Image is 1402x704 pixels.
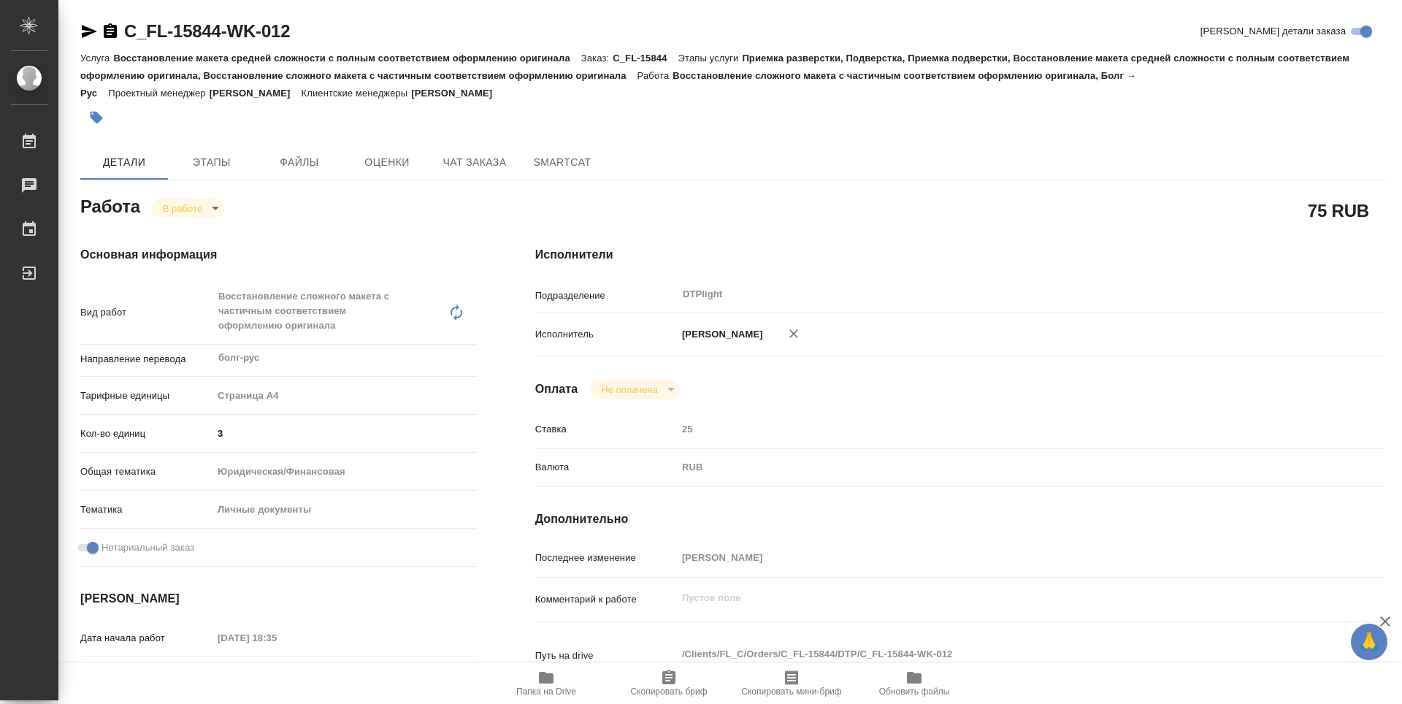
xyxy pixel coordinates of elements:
[608,663,730,704] button: Скопировать бриф
[535,288,677,303] p: Подразделение
[535,592,677,607] p: Комментарий к работе
[264,153,334,172] span: Файлы
[80,246,477,264] h4: Основная информация
[440,153,510,172] span: Чат заказа
[581,53,613,64] p: Заказ:
[80,464,212,479] p: Общая тематика
[210,88,302,99] p: [PERSON_NAME]
[89,153,159,172] span: Детали
[212,627,340,648] input: Пустое поле
[80,23,98,40] button: Скопировать ссылку для ЯМессенджера
[1351,624,1387,660] button: 🙏
[535,551,677,565] p: Последнее изменение
[101,23,119,40] button: Скопировать ссылку
[212,383,477,408] div: Страница А4
[677,327,763,342] p: [PERSON_NAME]
[80,389,212,403] p: Тарифные единицы
[212,423,477,444] input: ✎ Введи что-нибудь
[80,631,212,646] p: Дата начала работ
[730,663,853,704] button: Скопировать мини-бриф
[741,686,841,697] span: Скопировать мини-бриф
[1200,24,1346,39] span: [PERSON_NAME] детали заказа
[80,502,212,517] p: Тематика
[177,153,247,172] span: Этапы
[589,380,679,399] div: В работе
[535,460,677,475] p: Валюта
[516,686,576,697] span: Папка на Drive
[80,352,212,367] p: Направление перевода
[613,53,678,64] p: C_FL-15844
[630,686,707,697] span: Скопировать бриф
[778,318,810,350] button: Удалить исполнителя
[535,327,677,342] p: Исполнитель
[485,663,608,704] button: Папка на Drive
[677,547,1315,568] input: Пустое поле
[352,153,422,172] span: Оценки
[80,305,212,320] p: Вид работ
[113,53,581,64] p: Восстановление макета средней сложности с полным соответствием оформлению оригинала
[677,642,1315,667] textarea: /Clients/FL_C/Orders/C_FL-15844/DTP/C_FL-15844-WK-012
[158,202,207,215] button: В работе
[535,510,1386,528] h4: Дополнительно
[637,70,673,81] p: Работа
[411,88,503,99] p: [PERSON_NAME]
[535,422,677,437] p: Ставка
[101,540,194,555] span: Нотариальный заказ
[597,383,662,396] button: Не оплачена
[1357,627,1382,657] span: 🙏
[80,590,477,608] h4: [PERSON_NAME]
[535,648,677,663] p: Путь на drive
[527,153,597,172] span: SmartCat
[80,102,112,134] button: Добавить тэг
[677,418,1315,440] input: Пустое поле
[212,497,477,522] div: Личные документы
[80,426,212,441] p: Кол-во единиц
[108,88,209,99] p: Проектный менеджер
[535,380,578,398] h4: Оплата
[535,246,1386,264] h4: Исполнители
[212,459,477,484] div: Юридическая/Финансовая
[879,686,950,697] span: Обновить файлы
[80,192,140,218] h2: Работа
[80,53,113,64] p: Услуга
[678,53,743,64] p: Этапы услуги
[124,21,290,41] a: C_FL-15844-WK-012
[1308,198,1369,223] h2: 75 RUB
[853,663,976,704] button: Обновить файлы
[677,455,1315,480] div: RUB
[302,88,412,99] p: Клиентские менеджеры
[151,199,224,218] div: В работе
